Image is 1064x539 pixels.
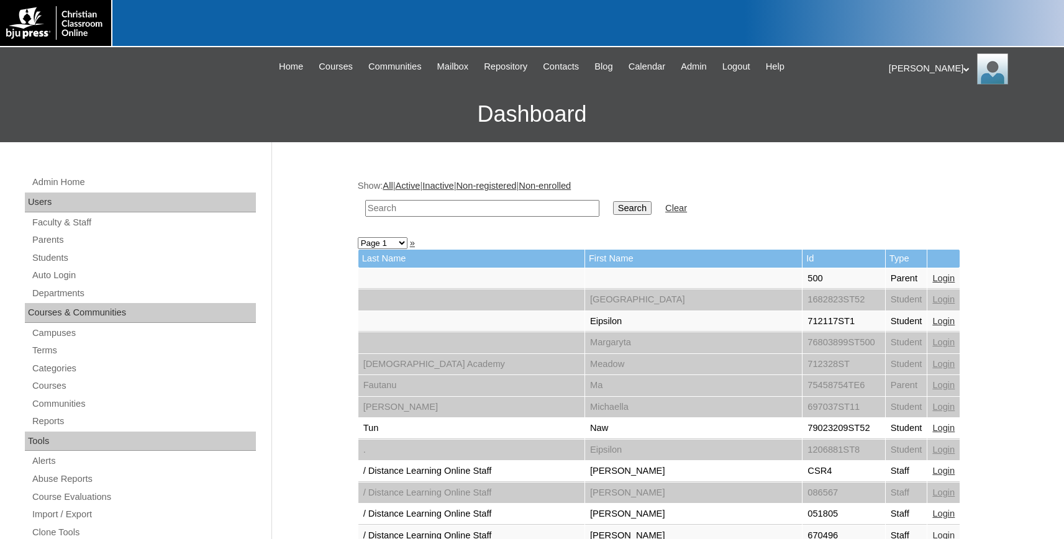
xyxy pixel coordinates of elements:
[358,179,973,224] div: Show: | | | |
[886,311,927,332] td: Student
[803,311,885,332] td: 712117ST1
[932,402,955,412] a: Login
[803,461,885,482] td: CSR4
[358,440,584,461] td: .
[803,332,885,353] td: 76803899ST500
[31,174,256,190] a: Admin Home
[932,380,955,390] a: Login
[585,354,802,375] td: Meadow
[31,232,256,248] a: Parents
[585,311,802,332] td: Eipsilon
[358,504,584,525] td: / Distance Learning Online Staff
[31,343,256,358] a: Terms
[803,418,885,439] td: 79023209ST52
[932,359,955,369] a: Login
[585,289,802,310] td: [GEOGRAPHIC_DATA]
[395,181,420,191] a: Active
[766,60,784,74] span: Help
[886,268,927,289] td: Parent
[368,60,422,74] span: Communities
[273,60,309,74] a: Home
[431,60,475,74] a: Mailbox
[31,471,256,487] a: Abuse Reports
[31,396,256,412] a: Communities
[319,60,353,74] span: Courses
[358,418,584,439] td: Tun
[383,181,393,191] a: All
[457,181,517,191] a: Non-registered
[932,337,955,347] a: Login
[25,432,256,451] div: Tools
[886,440,927,461] td: Student
[886,504,927,525] td: Staff
[886,250,927,268] td: Type
[31,361,256,376] a: Categories
[722,60,750,74] span: Logout
[886,332,927,353] td: Student
[410,238,415,248] a: »
[585,332,802,353] td: Margaryta
[594,60,612,74] span: Blog
[803,482,885,504] td: 086567
[478,60,534,74] a: Repository
[889,53,1052,84] div: [PERSON_NAME]
[629,60,665,74] span: Calendar
[6,86,1058,142] h3: Dashboard
[760,60,791,74] a: Help
[886,375,927,396] td: Parent
[803,250,885,268] td: Id
[31,453,256,469] a: Alerts
[803,289,885,310] td: 1682823ST52
[932,487,955,497] a: Login
[886,354,927,375] td: Student
[358,250,584,268] td: Last Name
[437,60,469,74] span: Mailbox
[803,504,885,525] td: 051805
[716,60,757,74] a: Logout
[803,375,885,396] td: 75458754TE6
[803,440,885,461] td: 1206881ST8
[365,200,599,217] input: Search
[25,303,256,323] div: Courses & Communities
[588,60,619,74] a: Blog
[31,378,256,394] a: Courses
[358,482,584,504] td: / Distance Learning Online Staff
[681,60,707,74] span: Admin
[932,509,955,519] a: Login
[31,250,256,266] a: Students
[613,201,652,215] input: Search
[312,60,359,74] a: Courses
[31,286,256,301] a: Departments
[585,440,802,461] td: Eipsilon
[31,268,256,283] a: Auto Login
[519,181,571,191] a: Non-enrolled
[977,53,1008,84] img: Karen Lawton
[886,461,927,482] td: Staff
[537,60,585,74] a: Contacts
[543,60,579,74] span: Contacts
[31,489,256,505] a: Course Evaluations
[422,181,454,191] a: Inactive
[362,60,428,74] a: Communities
[886,482,927,504] td: Staff
[886,397,927,418] td: Student
[675,60,713,74] a: Admin
[358,354,584,375] td: [DEMOGRAPHIC_DATA] Academy
[484,60,527,74] span: Repository
[358,461,584,482] td: / Distance Learning Online Staff
[585,250,802,268] td: First Name
[358,375,584,396] td: Fautanu
[31,507,256,522] a: Import / Export
[31,325,256,341] a: Campuses
[358,397,584,418] td: [PERSON_NAME]
[932,273,955,283] a: Login
[585,418,802,439] td: Naw
[665,203,687,213] a: Clear
[886,289,927,310] td: Student
[932,466,955,476] a: Login
[803,354,885,375] td: 712328ST
[932,423,955,433] a: Login
[803,397,885,418] td: 697037ST11
[585,461,802,482] td: [PERSON_NAME]
[932,445,955,455] a: Login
